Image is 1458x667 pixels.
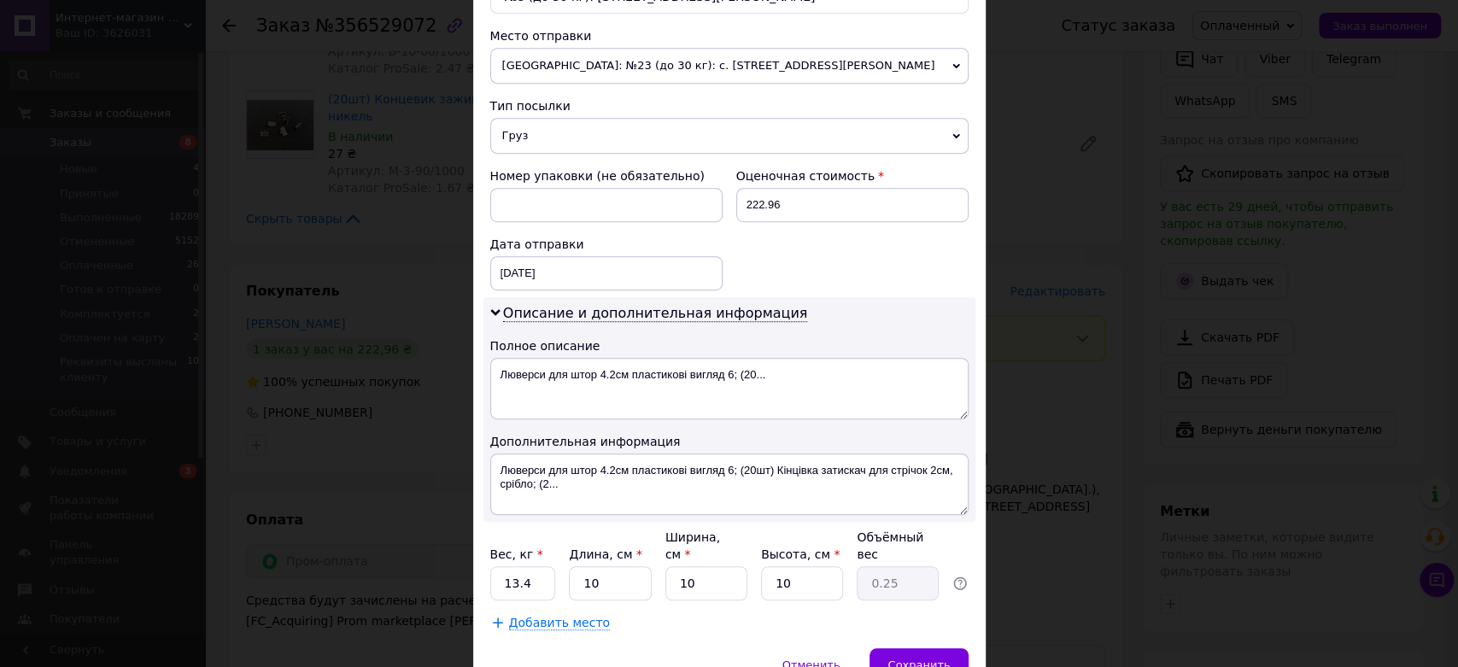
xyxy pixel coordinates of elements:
textarea: Люверси для штор 4.2см пластикові вигляд 6; (20шт) Кінцівка затискач для стрічок 2см, срібло; (2... [490,453,969,515]
span: Место отправки [490,29,592,43]
div: Дополнительная информация [490,433,969,450]
span: Добавить место [509,616,611,630]
label: Длина, см [569,547,641,561]
span: Описание и дополнительная информация [503,305,808,322]
div: Номер упаковки (не обязательно) [490,167,723,184]
span: [GEOGRAPHIC_DATA]: №23 (до 30 кг): с. [STREET_ADDRESS][PERSON_NAME] [490,48,969,84]
div: Дата отправки [490,236,723,253]
label: Ширина, см [665,530,720,561]
div: Полное описание [490,337,969,354]
textarea: Люверси для штор 4.2см пластикові вигляд 6; (20... [490,358,969,419]
label: Высота, см [761,547,840,561]
div: Оценочная стоимость [736,167,969,184]
span: Груз [490,118,969,154]
div: Объёмный вес [857,529,939,563]
label: Вес, кг [490,547,543,561]
span: Тип посылки [490,99,571,113]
